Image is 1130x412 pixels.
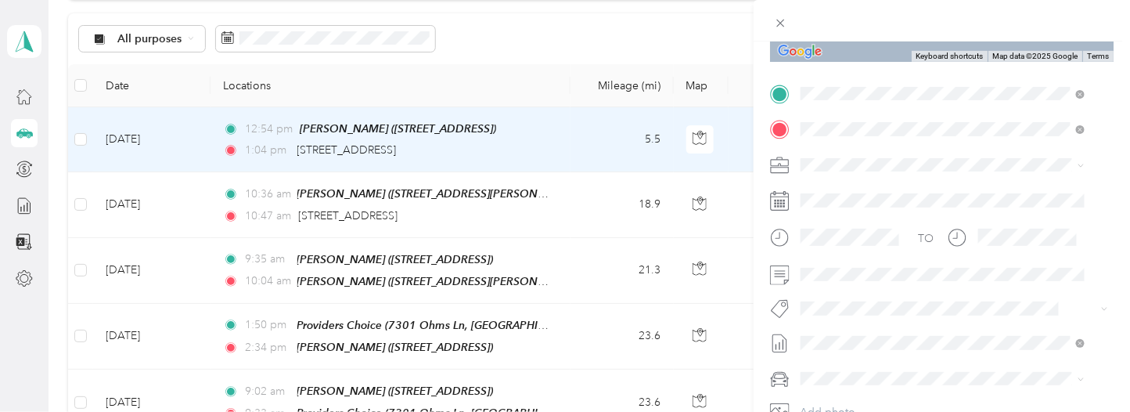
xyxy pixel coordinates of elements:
[992,52,1078,60] span: Map data ©2025 Google
[1087,52,1109,60] a: Terms (opens in new tab)
[916,51,983,62] button: Keyboard shortcuts
[774,42,826,62] img: Google
[774,42,826,62] a: Open this area in Google Maps (opens a new window)
[1042,324,1130,412] iframe: Everlance-gr Chat Button Frame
